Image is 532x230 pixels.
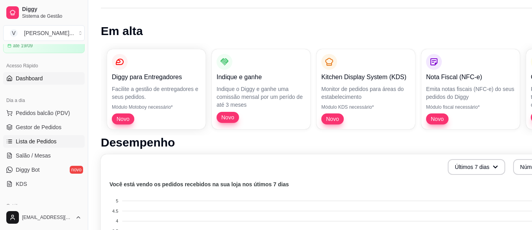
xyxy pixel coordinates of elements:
span: Novo [218,113,237,121]
div: Catálogo [3,200,85,212]
button: Diggy para EntregadoresFacilite a gestão de entregadores e seus pedidos.Módulo Motoboy necessário... [107,49,206,129]
span: Lista de Pedidos [16,137,57,145]
span: Sistema de Gestão [22,13,82,19]
span: Novo [428,115,447,123]
p: Módulo KDS necessário* [321,104,410,110]
span: Gestor de Pedidos [16,123,61,131]
span: Novo [113,115,133,123]
tspan: 5 [116,198,118,203]
a: Diggy Botnovo [3,163,85,176]
p: Indique e ganhe [217,72,306,82]
p: Indique o Diggy e ganhe uma comissão mensal por um perído de até 3 meses [217,85,306,109]
button: Pedidos balcão (PDV) [3,107,85,119]
p: Diggy para Entregadores [112,72,201,82]
span: Pedidos balcão (PDV) [16,109,70,117]
p: Emita notas fiscais (NFC-e) do seus pedidos do Diggy [426,85,515,101]
tspan: 4 [116,219,118,223]
a: Salão / Mesas [3,149,85,162]
p: Nota Fiscal (NFC-e) [426,72,515,82]
p: Kitchen Display System (KDS) [321,72,410,82]
button: Nota Fiscal (NFC-e)Emita notas fiscais (NFC-e) do seus pedidos do DiggyMódulo fiscal necessário*Novo [421,49,520,129]
tspan: 4.5 [112,209,118,213]
p: Monitor de pedidos para áreas do estabelecimento [321,85,410,101]
button: [EMAIL_ADDRESS][DOMAIN_NAME] [3,208,85,227]
div: Dia a dia [3,94,85,107]
span: [EMAIL_ADDRESS][DOMAIN_NAME] [22,214,72,221]
div: [PERSON_NAME] ... [24,29,74,37]
span: V [10,29,18,37]
article: até 19/09 [13,43,33,49]
span: Salão / Mesas [16,152,51,160]
span: Diggy Bot [16,166,40,174]
p: Módulo fiscal necessário* [426,104,515,110]
button: Kitchen Display System (KDS)Monitor de pedidos para áreas do estabelecimentoMódulo KDS necessário... [317,49,415,129]
text: Você está vendo os pedidos recebidos na sua loja nos útimos 7 dias [109,181,289,187]
div: Acesso Rápido [3,59,85,72]
span: KDS [16,180,27,188]
span: Dashboard [16,74,43,82]
button: Últimos 7 dias [448,159,505,175]
a: DiggySistema de Gestão [3,3,85,22]
button: Select a team [3,25,85,41]
p: Facilite a gestão de entregadores e seus pedidos. [112,85,201,101]
button: Indique e ganheIndique o Diggy e ganhe uma comissão mensal por um perído de até 3 mesesNovo [212,49,310,129]
a: Dashboard [3,72,85,85]
a: KDS [3,178,85,190]
p: Módulo Motoboy necessário* [112,104,201,110]
span: Novo [323,115,342,123]
span: Diggy [22,6,82,13]
a: Lista de Pedidos [3,135,85,148]
a: Gestor de Pedidos [3,121,85,134]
